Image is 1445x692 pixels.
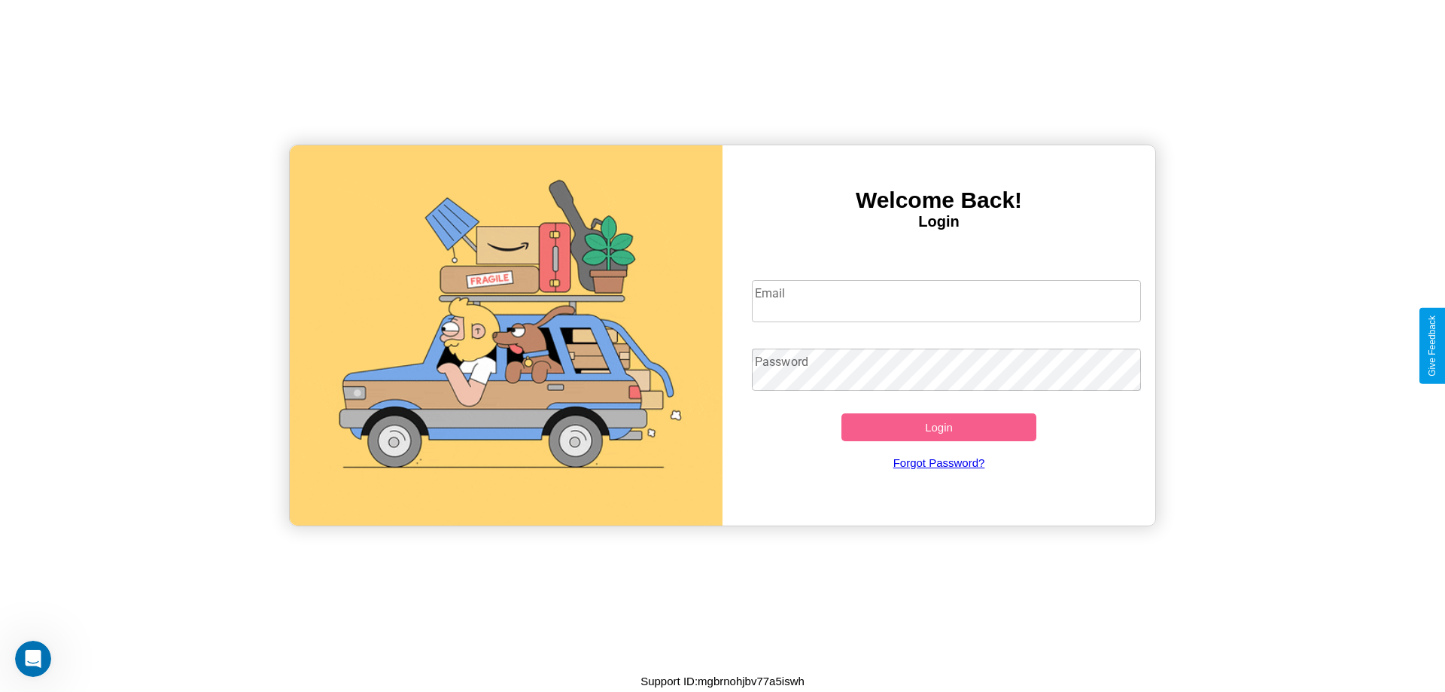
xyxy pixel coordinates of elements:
h3: Welcome Back! [722,187,1155,213]
button: Login [841,413,1036,441]
div: Give Feedback [1427,316,1437,376]
h4: Login [722,213,1155,230]
p: Support ID: mgbrnohjbv77a5iswh [640,671,805,691]
img: gif [290,145,722,526]
iframe: Intercom live chat [15,641,51,677]
a: Forgot Password? [744,441,1134,484]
